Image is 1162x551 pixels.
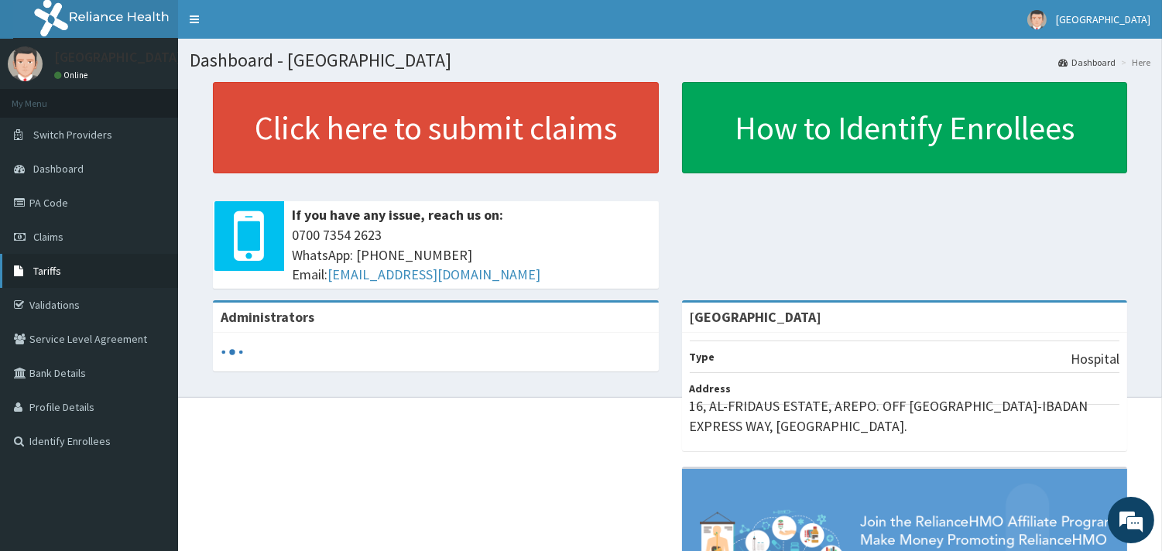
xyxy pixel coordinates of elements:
[690,350,715,364] b: Type
[54,70,91,80] a: Online
[690,396,1120,436] p: 16, AL-FRIDAUS ESTATE, AREPO. OFF [GEOGRAPHIC_DATA]-IBADAN EXPRESS WAY, [GEOGRAPHIC_DATA].
[690,382,732,395] b: Address
[1117,56,1150,69] li: Here
[292,225,651,285] span: 0700 7354 2623 WhatsApp: [PHONE_NUMBER] Email:
[33,230,63,244] span: Claims
[33,264,61,278] span: Tariffs
[292,206,503,224] b: If you have any issue, reach us on:
[33,128,112,142] span: Switch Providers
[221,308,314,326] b: Administrators
[327,265,540,283] a: [EMAIL_ADDRESS][DOMAIN_NAME]
[213,82,659,173] a: Click here to submit claims
[1027,10,1047,29] img: User Image
[221,341,244,364] svg: audio-loading
[33,162,84,176] span: Dashboard
[690,308,822,326] strong: [GEOGRAPHIC_DATA]
[1058,56,1116,69] a: Dashboard
[54,50,182,64] p: [GEOGRAPHIC_DATA]
[190,50,1150,70] h1: Dashboard - [GEOGRAPHIC_DATA]
[1056,12,1150,26] span: [GEOGRAPHIC_DATA]
[1071,349,1119,369] p: Hospital
[682,82,1128,173] a: How to Identify Enrollees
[8,46,43,81] img: User Image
